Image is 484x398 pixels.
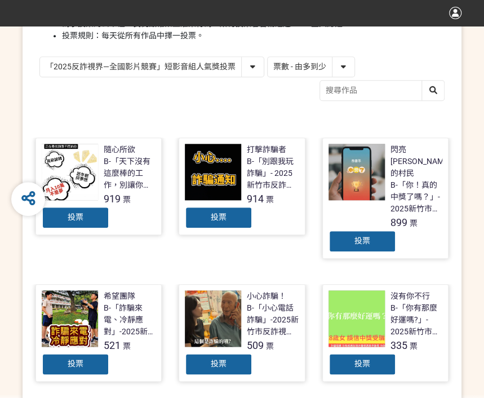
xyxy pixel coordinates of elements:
span: 投票 [68,213,83,222]
div: 希望團隊 [104,290,135,302]
span: 914 [247,193,264,205]
li: 投票規則：每天從所有作品中擇一投票。 [62,30,445,42]
div: 沒有你不行 [390,290,430,302]
span: 票 [410,342,418,351]
span: 919 [104,193,121,205]
div: 打擊詐騙者 [247,144,286,156]
span: 票 [266,342,274,351]
div: B-「別跟我玩詐騙」- 2025新竹市反詐視界影片徵件 [247,156,299,191]
a: 閃亮[PERSON_NAME]的村民B-「你！真的中獎了嗎？」- 2025新竹市反詐視界影片徵件899票投票 [322,138,449,259]
span: 投票 [354,236,370,245]
div: B-「天下沒有這麼棒的工作，別讓你的求職夢變成惡夢！」- 2025新竹市反詐視界影片徵件 [104,156,156,191]
div: B-「你有那麼好運嗎?」- 2025新竹市反詐視界影片徵件 [390,302,443,338]
span: 335 [390,339,407,351]
div: B-「詐騙來電、冷靜應對」-2025新竹市反詐視界影片徵件 [104,302,156,338]
span: 票 [123,195,131,204]
span: 投票 [211,213,227,222]
span: 投票 [354,359,370,368]
a: 打擊詐騙者B-「別跟我玩詐騙」- 2025新竹市反詐視界影片徵件914票投票 [179,138,305,235]
span: 票 [266,195,274,204]
span: 票 [123,342,131,351]
a: 小心詐騙！B-「小心電話詐騙」-2025新竹市反詐視界影片徵件509票投票 [179,284,305,382]
span: 票 [410,219,418,228]
div: B-「你！真的中獎了嗎？」- 2025新竹市反詐視界影片徵件 [390,179,443,215]
span: 509 [247,339,264,351]
span: 899 [390,216,407,228]
span: 投票 [211,359,227,368]
div: B-「小心電話詐騙」-2025新竹市反詐視界影片徵件 [247,302,299,338]
div: 小心詐騙！ [247,290,286,302]
input: 搜尋作品 [320,81,444,100]
div: 隨心所欲 [104,144,135,156]
a: 希望團隊B-「詐騙來電、冷靜應對」-2025新竹市反詐視界影片徵件521票投票 [35,284,162,382]
span: 投票 [68,359,83,368]
div: 閃亮[PERSON_NAME]的村民 [390,144,451,179]
a: 沒有你不行B-「你有那麼好運嗎?」- 2025新竹市反詐視界影片徵件335票投票 [322,284,449,382]
a: 隨心所欲B-「天下沒有這麼棒的工作，別讓你的求職夢變成惡夢！」- 2025新竹市反詐視界影片徵件919票投票 [35,138,162,235]
span: 521 [104,339,121,351]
